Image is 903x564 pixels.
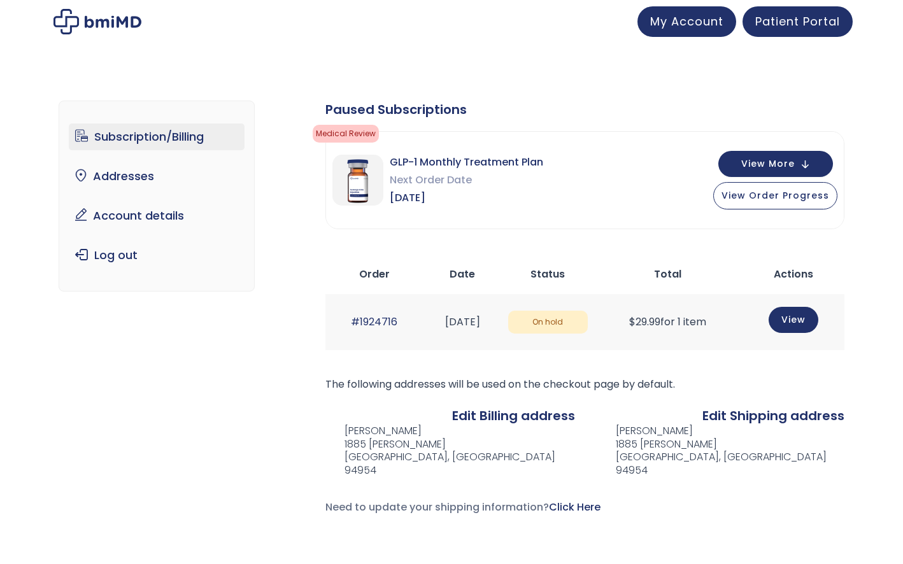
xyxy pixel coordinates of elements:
a: Addresses [69,163,245,190]
span: Need to update your shipping information? [325,500,601,514]
a: Log out [69,242,245,269]
time: [DATE] [445,314,480,329]
button: View Order Progress [713,182,837,209]
span: Medical Review [313,125,379,143]
a: View [769,307,818,333]
span: Total [654,267,681,281]
span: On hold [508,311,588,334]
a: #1924716 [351,314,397,329]
span: Actions [774,267,813,281]
img: GLP-1 Monthly Treatment Plan [332,155,383,206]
span: Patient Portal [755,13,840,29]
span: View Order Progress [722,189,829,202]
span: $ [629,314,636,329]
span: Date [450,267,475,281]
a: Edit Shipping address [702,407,844,425]
a: Subscription/Billing [69,123,245,150]
a: My Account [637,6,736,37]
a: Edit Billing address [452,407,575,425]
a: Click Here [549,500,601,514]
div: Paused Subscriptions [325,101,844,118]
span: 29.99 [629,314,660,329]
span: Status [530,267,565,281]
span: View More [741,160,795,168]
span: Order [359,267,390,281]
td: for 1 item [594,294,742,349]
nav: Account pages [59,101,255,292]
button: View More [718,151,833,177]
img: My account [53,9,141,34]
span: Next Order Date [390,171,543,189]
span: [DATE] [390,189,543,207]
p: The following addresses will be used on the checkout page by default. [325,376,844,393]
address: [PERSON_NAME] 1885 [PERSON_NAME] [GEOGRAPHIC_DATA], [GEOGRAPHIC_DATA] 94954 [325,425,574,477]
a: Patient Portal [743,6,853,37]
span: My Account [650,13,723,29]
address: [PERSON_NAME] 1885 [PERSON_NAME] [GEOGRAPHIC_DATA], [GEOGRAPHIC_DATA] 94954 [595,425,844,477]
a: Account details [69,202,245,229]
